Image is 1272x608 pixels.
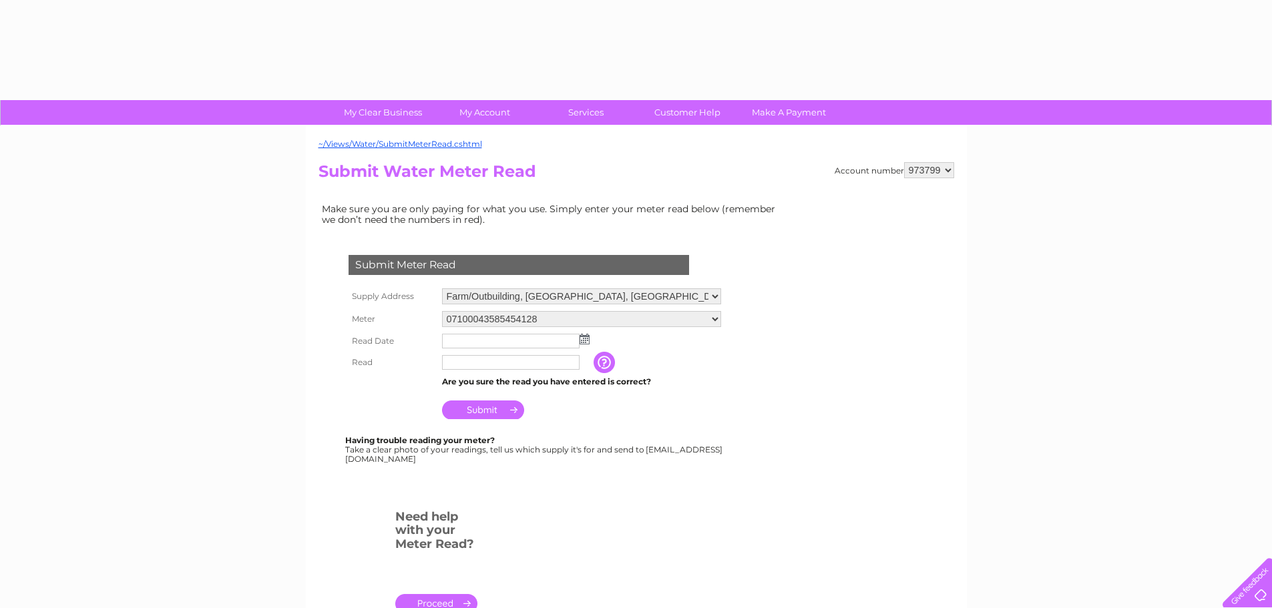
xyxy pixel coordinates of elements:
[531,100,641,125] a: Services
[594,352,618,373] input: Information
[734,100,844,125] a: Make A Payment
[632,100,743,125] a: Customer Help
[328,100,438,125] a: My Clear Business
[345,285,439,308] th: Supply Address
[442,400,524,419] input: Submit
[439,373,724,390] td: Are you sure the read you have entered is correct?
[835,162,954,178] div: Account number
[319,139,482,149] a: ~/Views/Water/SubmitMeterRead.cshtml
[319,200,786,228] td: Make sure you are only paying for what you use. Simply enter your meter read below (remember we d...
[429,100,540,125] a: My Account
[580,334,590,344] img: ...
[345,436,724,463] div: Take a clear photo of your readings, tell us which supply it's for and send to [EMAIL_ADDRESS][DO...
[345,352,439,373] th: Read
[345,330,439,352] th: Read Date
[319,162,954,188] h2: Submit Water Meter Read
[345,308,439,330] th: Meter
[395,507,477,558] h3: Need help with your Meter Read?
[349,255,689,275] div: Submit Meter Read
[345,435,495,445] b: Having trouble reading your meter?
